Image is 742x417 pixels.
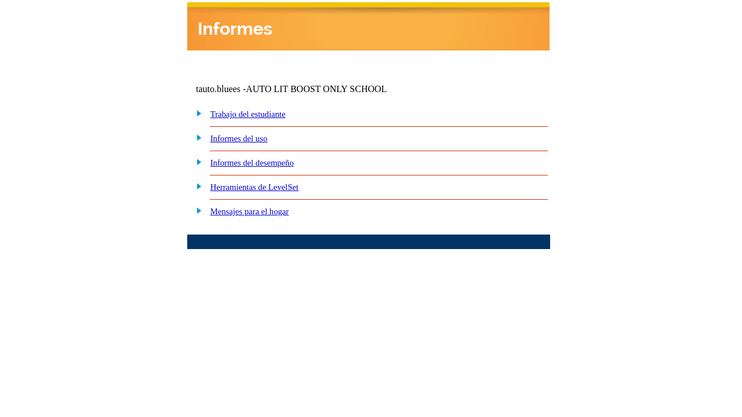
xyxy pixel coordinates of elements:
[190,132,202,142] img: plus.gif
[210,134,268,143] a: Informes del uso
[190,156,202,167] img: plus.gif
[190,181,202,191] img: plus.gif
[210,207,289,216] a: Mensajes para el hogar
[190,205,202,215] img: plus.gif
[187,2,550,50] img: header
[246,84,387,94] nobr: AUTO LIT BOOST ONLY SCHOOL
[190,108,202,118] img: plus.gif
[196,84,409,94] td: tauto.bluees -
[210,109,286,119] a: Trabajo del estudiante
[210,158,294,167] a: Informes del desempeño
[210,182,299,192] a: Herramientas de LevelSet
